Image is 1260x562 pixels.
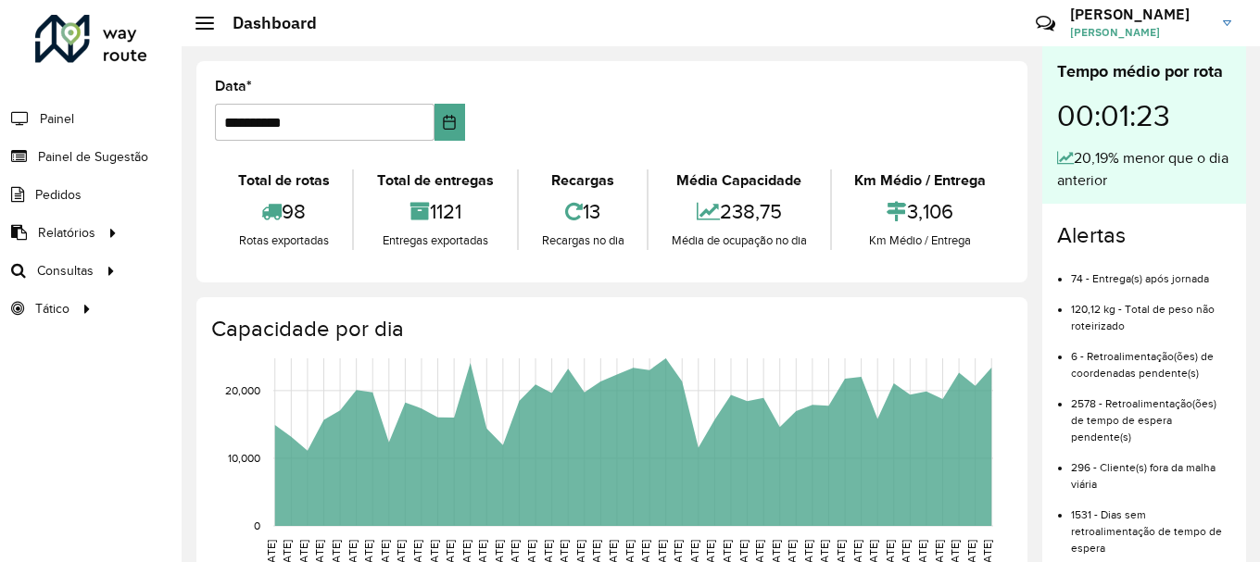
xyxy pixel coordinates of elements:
[254,519,260,531] text: 0
[523,192,642,231] div: 13
[220,231,347,250] div: Rotas exportadas
[523,169,642,192] div: Recargas
[1071,287,1231,334] li: 120,12 kg - Total de peso não roteirizado
[1057,147,1231,192] div: 20,19% menor que o dia anterior
[225,384,260,396] text: 20,000
[837,231,1004,250] div: Km Médio / Entrega
[1057,59,1231,84] div: Tempo médio por rota
[1071,493,1231,556] li: 1531 - Dias sem retroalimentação de tempo de espera
[35,185,82,205] span: Pedidos
[435,104,465,141] button: Choose Date
[1071,334,1231,381] li: 6 - Retroalimentação(ões) de coordenadas pendente(s)
[359,192,511,231] div: 1121
[837,169,1004,192] div: Km Médio / Entrega
[1070,24,1209,41] span: [PERSON_NAME]
[38,223,95,243] span: Relatórios
[359,169,511,192] div: Total de entregas
[653,231,825,250] div: Média de ocupação no dia
[214,13,317,33] h2: Dashboard
[228,452,260,464] text: 10,000
[211,316,1009,343] h4: Capacidade por dia
[653,192,825,231] div: 238,75
[1071,381,1231,445] li: 2578 - Retroalimentação(ões) de tempo de espera pendente(s)
[40,109,74,129] span: Painel
[215,75,252,97] label: Data
[220,192,347,231] div: 98
[220,169,347,192] div: Total de rotas
[1026,4,1065,44] a: Contato Rápido
[653,169,825,192] div: Média Capacidade
[1070,6,1209,23] h3: [PERSON_NAME]
[1071,256,1231,287] li: 74 - Entrega(s) após jornada
[37,261,94,281] span: Consultas
[1071,445,1231,493] li: 296 - Cliente(s) fora da malha viária
[1057,84,1231,147] div: 00:01:23
[837,192,1004,231] div: 3,106
[38,147,148,167] span: Painel de Sugestão
[359,231,511,250] div: Entregas exportadas
[35,299,69,318] span: Tático
[1057,222,1231,249] h4: Alertas
[523,231,642,250] div: Recargas no dia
